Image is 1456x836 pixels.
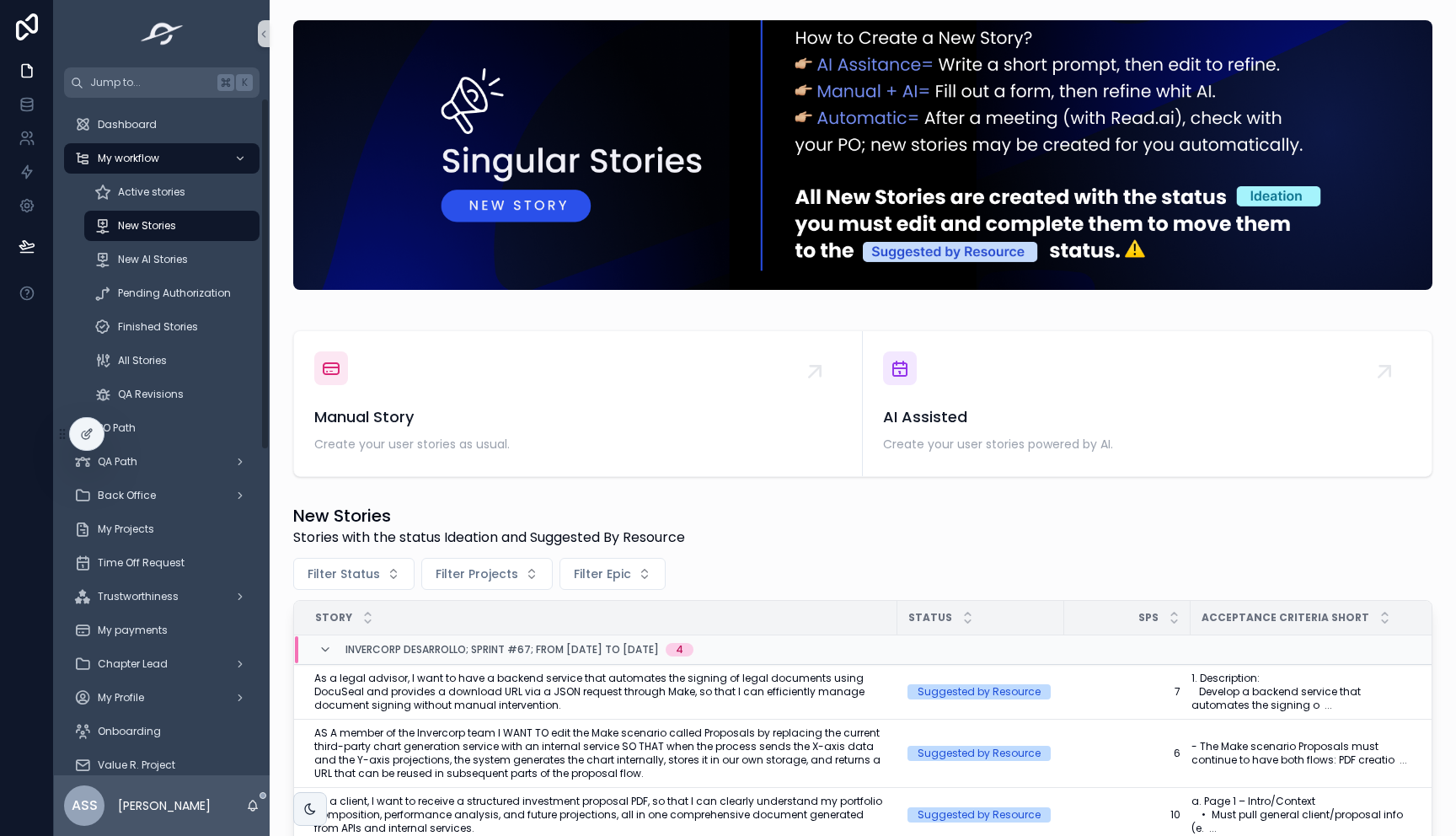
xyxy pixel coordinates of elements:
a: New AI Stories [84,244,260,275]
span: PO Path [98,421,136,435]
span: Invercorp Desarrollo; Sprint #67; From [DATE] to [DATE] [345,643,659,656]
span: SPs [1138,611,1159,624]
a: AI AssistedCreate your user stories powered by AI. [863,331,1432,476]
a: Finished Stories [84,312,260,342]
span: Acceptance Criteria Short [1202,611,1369,624]
a: Active stories [84,177,260,207]
a: AS A member of the Invercorp team I WANT TO edit the Make scenario called Proposals by replacing ... [314,726,887,780]
a: Suggested by Resource [907,807,1054,823]
h1: New Stories [293,504,685,528]
a: As a legal advisor, I want to have a backend service that automates the signing of legal document... [314,672,887,712]
a: Time Off Request [64,548,260,578]
span: Time Off Request [98,556,185,570]
span: QA Revisions [118,388,184,401]
a: 6 [1074,747,1180,760]
span: My Projects [98,522,154,536]
span: Story [315,611,352,624]
button: Jump to...K [64,67,260,98]
div: Suggested by Resource [918,684,1041,699]
a: - The Make scenario Proposals must continue to have both flows: PDF creatio ... [1191,740,1414,767]
a: My workflow [64,143,260,174]
a: Suggested by Resource [907,746,1054,761]
a: As a client, I want to receive a structured investment proposal PDF, so that I can clearly unders... [314,795,887,835]
span: Finished Stories [118,320,198,334]
span: Trustworthiness [98,590,179,603]
span: Dashboard [98,118,157,131]
a: Chapter Lead [64,649,260,679]
span: K [238,76,251,89]
span: New AI Stories [118,253,188,266]
a: 10 [1074,808,1180,822]
span: Filter Status [308,565,380,582]
a: My Profile [64,683,260,713]
span: Filter Epic [574,565,631,582]
a: QA Revisions [84,379,260,410]
span: ASS [72,796,98,816]
button: Select Button [293,558,415,590]
a: New Stories [84,211,260,241]
span: Filter Projects [436,565,518,582]
span: All Stories [118,354,167,367]
p: [PERSON_NAME] [118,797,211,814]
a: Dashboard [64,110,260,140]
a: PO Path [64,413,260,443]
a: Pending Authorization [84,278,260,308]
a: Value R. Project [64,750,260,780]
button: Select Button [559,558,666,590]
a: Back Office [64,480,260,511]
a: 1. Description: Develop a backend service that automates the signing o ... [1191,672,1414,712]
span: Back Office [98,489,156,502]
span: QA Path [98,455,137,469]
span: My Profile [98,691,144,705]
span: Create your user stories powered by AI. [883,436,1411,453]
span: Value R. Project [98,758,175,772]
span: Chapter Lead [98,657,168,671]
div: scrollable content [54,98,270,775]
a: My Projects [64,514,260,544]
div: Suggested by Resource [918,746,1041,761]
span: My payments [98,624,168,637]
span: Status [908,611,952,624]
a: QA Path [64,447,260,477]
span: Active stories [118,185,185,199]
span: Onboarding [98,725,161,738]
img: App logo [136,20,189,47]
div: Suggested by Resource [918,807,1041,823]
span: AI Assisted [883,405,1411,429]
a: Onboarding [64,716,260,747]
a: All Stories [84,346,260,376]
a: Suggested by Resource [907,684,1054,699]
span: New Stories [118,219,176,233]
button: Select Button [421,558,553,590]
a: 7 [1074,685,1180,699]
a: a. Page 1 – Intro/Context • Must pull general client/proposal info (e. ... [1191,795,1414,835]
a: Trustworthiness [64,581,260,612]
span: Stories with the status Ideation and Suggested By Resource [293,528,685,548]
span: Manual Story [314,405,842,429]
span: Jump to... [90,76,211,89]
span: Create your user stories as usual. [314,436,842,453]
span: My workflow [98,152,159,165]
span: Pending Authorization [118,287,231,300]
a: Manual StoryCreate your user stories as usual. [294,331,863,476]
a: My payments [64,615,260,646]
div: 4 [676,643,683,656]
